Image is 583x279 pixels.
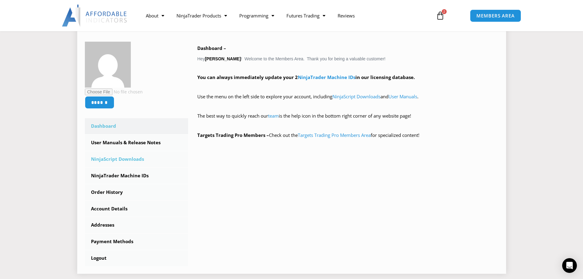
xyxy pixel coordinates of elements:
[170,9,233,23] a: NinjaTrader Products
[280,9,331,23] a: Futures Trading
[268,113,279,119] a: team
[85,201,188,217] a: Account Details
[85,217,188,233] a: Addresses
[197,131,498,140] p: Check out the for specialized content!
[140,9,170,23] a: About
[85,184,188,200] a: Order History
[85,234,188,250] a: Payment Methods
[562,258,577,273] div: Open Intercom Messenger
[197,132,269,138] strong: Targets Trading Pro Members –
[85,42,131,88] img: 8b78ae3801be87bbd9d4cfd9f3c076d0b3f242828e987e958235637779ffefcd
[85,118,188,266] nav: Account pages
[427,7,454,25] a: 2
[331,9,361,23] a: Reviews
[442,9,447,14] span: 2
[470,9,521,22] a: MEMBERS AREA
[476,13,515,18] span: MEMBERS AREA
[197,44,498,140] div: Hey ! Welcome to the Members Area. Thank you for being a valuable customer!
[62,5,128,27] img: LogoAI | Affordable Indicators – NinjaTrader
[85,250,188,266] a: Logout
[298,74,355,80] a: NinjaTrader Machine IDs
[197,74,415,80] strong: You can always immediately update your 2 in our licensing database.
[197,92,498,110] p: Use the menu on the left side to explore your account, including and .
[332,93,380,100] a: NinjaScript Downloads
[233,9,280,23] a: Programming
[205,56,241,61] strong: [PERSON_NAME]
[388,93,417,100] a: User Manuals
[85,151,188,167] a: NinjaScript Downloads
[197,112,498,129] p: The best way to quickly reach our is the help icon in the bottom right corner of any website page!
[197,45,226,51] b: Dashboard –
[140,9,429,23] nav: Menu
[298,132,371,138] a: Targets Trading Pro Members Area
[85,135,188,151] a: User Manuals & Release Notes
[85,118,188,134] a: Dashboard
[85,168,188,184] a: NinjaTrader Machine IDs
